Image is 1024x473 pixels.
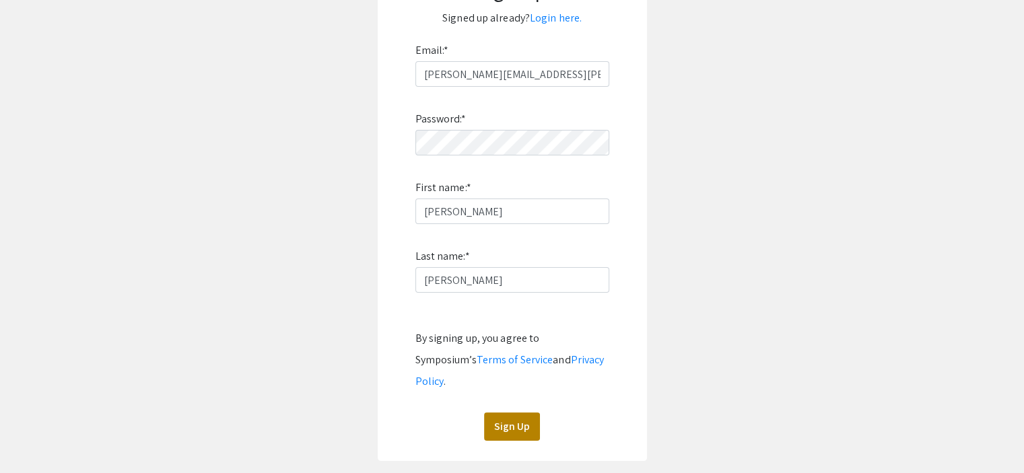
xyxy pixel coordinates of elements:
[10,412,57,463] iframe: Chat
[415,40,449,61] label: Email:
[415,328,609,392] div: By signing up, you agree to Symposium’s and .
[415,177,471,198] label: First name:
[415,246,470,267] label: Last name:
[477,353,553,367] a: Terms of Service
[530,11,582,25] a: Login here.
[391,7,634,29] p: Signed up already?
[484,412,540,441] button: Sign Up
[415,108,467,130] label: Password:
